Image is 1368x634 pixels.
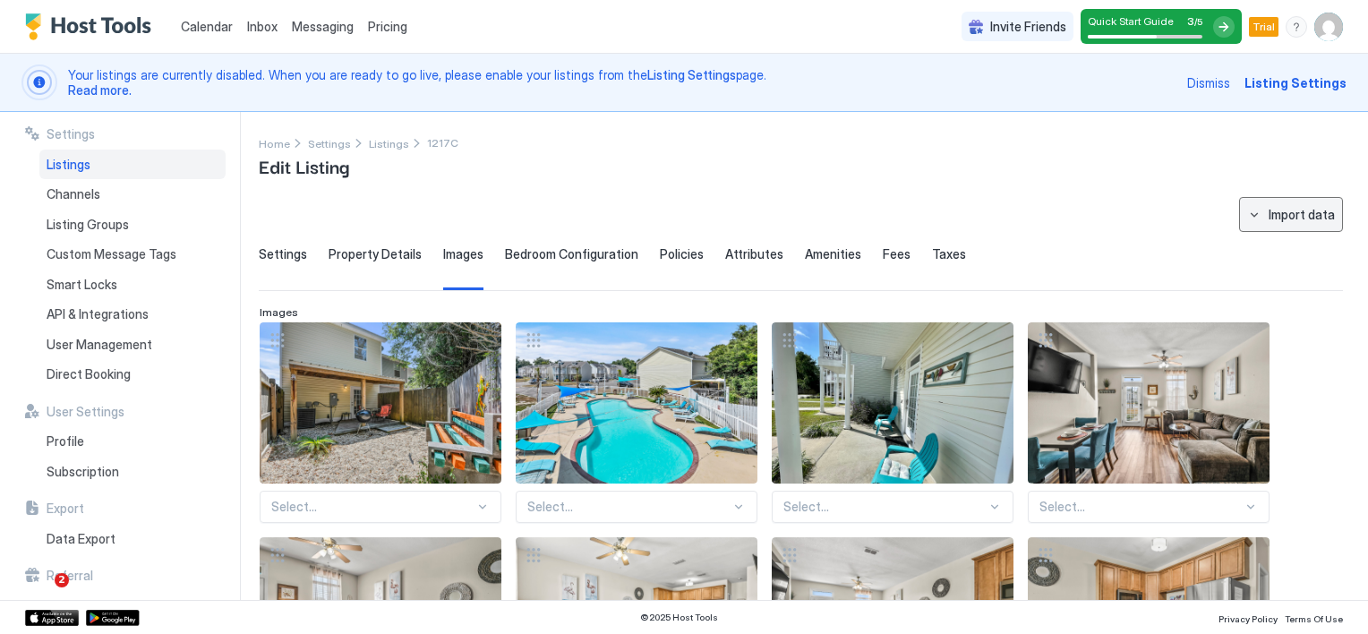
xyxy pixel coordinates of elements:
span: Images [260,305,298,319]
a: Google Play Store [86,610,140,626]
span: Export [47,501,84,517]
a: Privacy Policy [1218,608,1278,627]
span: Data Export [47,531,115,547]
div: Import data [1269,205,1335,224]
span: Attributes [725,246,783,262]
span: Privacy Policy [1218,613,1278,624]
span: Inbox [247,19,278,34]
div: View image [260,322,501,484]
button: Import data [1239,197,1343,232]
div: Breadcrumb [308,133,351,152]
span: Settings [47,126,95,142]
span: Channels [47,186,100,202]
a: Channels [39,179,226,210]
span: Terms Of Use [1285,613,1343,624]
a: Listing Settings [647,67,736,82]
div: View image [1028,322,1270,484]
div: Breadcrumb [369,133,409,152]
a: Direct Booking [39,359,226,390]
span: Settings [308,137,351,150]
span: Messaging [292,19,354,34]
span: Trial [1253,19,1275,35]
a: Messaging [292,17,354,36]
div: Listing Settings [1244,73,1347,92]
a: Listing Groups [39,210,226,240]
span: Listings [369,137,409,150]
span: Bedroom Configuration [505,246,638,262]
span: Referral [47,568,93,584]
a: Profile [39,426,226,457]
a: Listings [369,133,409,152]
span: Subscription [47,464,119,480]
span: Pricing [368,19,407,35]
span: Taxes [932,246,966,262]
span: Profile [47,433,84,450]
span: © 2025 Host Tools [640,612,718,623]
a: Host Tools Logo [25,13,159,40]
a: API & Integrations [39,299,226,330]
span: User Settings [47,404,124,420]
span: Settings [259,246,307,262]
a: App Store [25,610,79,626]
a: Listings [39,150,226,180]
a: Inbox [247,17,278,36]
a: Smart Locks [39,270,226,300]
span: Edit Listing [259,152,349,179]
span: Images [443,246,483,262]
span: Listings [47,157,90,173]
a: Data Export [39,524,226,554]
a: Custom Message Tags [39,239,226,270]
span: Policies [660,246,704,262]
span: Breadcrumb [427,136,458,150]
span: Smart Locks [47,277,117,293]
span: Custom Message Tags [47,246,176,262]
a: Calendar [181,17,233,36]
span: Invite Friends [990,19,1066,35]
a: Terms Of Use [1285,608,1343,627]
a: User Management [39,330,226,360]
a: Home [259,133,290,152]
span: Calendar [181,19,233,34]
span: API & Integrations [47,306,149,322]
span: 2 [55,573,69,587]
div: View image [772,322,1013,484]
span: Quick Start Guide [1088,14,1174,28]
span: Fees [883,246,911,262]
span: Home [259,137,290,150]
a: Read more. [68,82,132,98]
span: Refer a Friend [47,598,127,614]
div: menu [1286,16,1307,38]
span: 3 [1187,14,1194,28]
span: / 5 [1194,16,1202,28]
iframe: Intercom live chat [18,573,61,616]
span: Listing Groups [47,217,129,233]
span: Your listings are currently disabled. When you are ready to go live, please enable your listings ... [68,67,1176,99]
div: Breadcrumb [259,133,290,152]
a: Refer a Friend [39,591,226,621]
div: Dismiss [1187,73,1230,92]
a: Subscription [39,457,226,487]
span: Direct Booking [47,366,131,382]
span: Amenities [805,246,861,262]
span: Property Details [329,246,422,262]
a: Settings [308,133,351,152]
div: View image [516,322,757,484]
div: User profile [1314,13,1343,41]
span: User Management [47,337,152,353]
